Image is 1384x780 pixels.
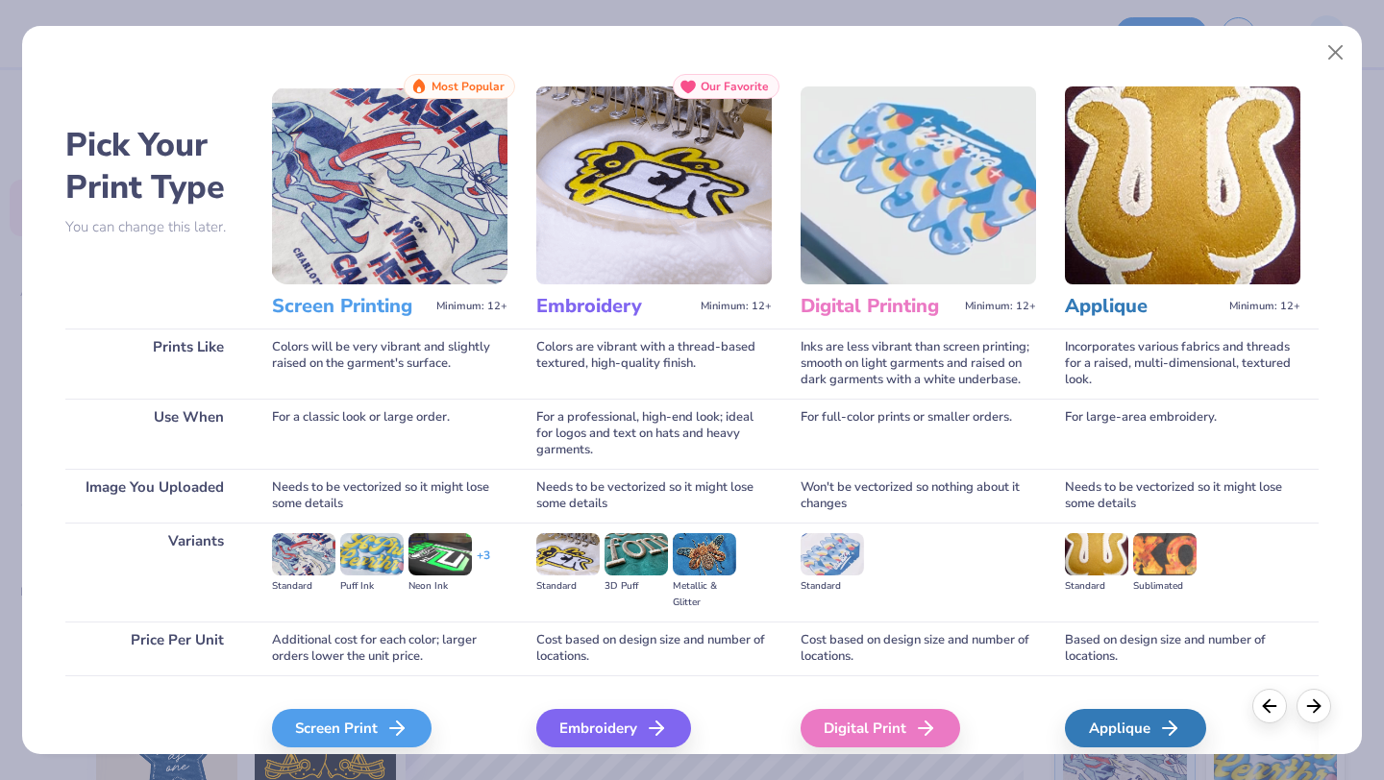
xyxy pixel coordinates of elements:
div: Puff Ink [340,578,404,595]
div: Standard [801,578,864,595]
div: For a classic look or large order. [272,399,507,469]
div: Neon Ink [408,578,472,595]
h3: Screen Printing [272,294,429,319]
div: Needs to be vectorized so it might lose some details [1065,469,1300,523]
div: Image You Uploaded [65,469,243,523]
div: Cost based on design size and number of locations. [801,622,1036,675]
div: Prints Like [65,329,243,399]
div: Metallic & Glitter [673,578,736,611]
img: Embroidery [536,86,772,284]
div: Embroidery [536,709,691,747]
div: Applique [1065,709,1206,747]
div: Variants [65,523,243,622]
span: Minimum: 12+ [1229,300,1300,313]
div: For a professional, high-end look; ideal for logos and text on hats and heavy garments. [536,399,772,469]
h2: Pick Your Print Type [65,124,243,208]
div: For large-area embroidery. [1065,399,1300,469]
img: Standard [536,533,600,575]
div: Price Per Unit [65,622,243,675]
span: Minimum: 12+ [965,300,1036,313]
div: + 3 [477,548,490,580]
h3: Digital Printing [801,294,957,319]
h3: Embroidery [536,294,693,319]
div: Screen Print [272,709,432,747]
div: Cost based on design size and number of locations. [536,622,772,675]
div: Additional cost for each color; larger orders lower the unit price. [272,622,507,675]
img: Metallic & Glitter [673,533,736,575]
img: Standard [801,533,864,575]
img: Standard [1065,533,1128,575]
div: Use When [65,399,243,469]
img: Puff Ink [340,533,404,575]
img: Neon Ink [408,533,472,575]
p: You can change this later. [65,219,243,235]
div: Based on design size and number of locations. [1065,622,1300,675]
span: We'll vectorize your image. [1065,751,1300,768]
span: We'll vectorize your image. [272,751,507,768]
span: Minimum: 12+ [436,300,507,313]
div: Incorporates various fabrics and threads for a raised, multi-dimensional, textured look. [1065,329,1300,399]
span: Most Popular [432,80,505,93]
span: We'll vectorize your image. [536,751,772,768]
button: Close [1318,35,1354,71]
div: Colors are vibrant with a thread-based textured, high-quality finish. [536,329,772,399]
div: Standard [536,578,600,595]
img: Applique [1065,86,1300,284]
div: Inks are less vibrant than screen printing; smooth on light garments and raised on dark garments ... [801,329,1036,399]
span: Minimum: 12+ [701,300,772,313]
img: 3D Puff [605,533,668,575]
div: Sublimated [1133,578,1197,595]
img: Digital Printing [801,86,1036,284]
span: Our Favorite [701,80,769,93]
div: Needs to be vectorized so it might lose some details [536,469,772,523]
div: Needs to be vectorized so it might lose some details [272,469,507,523]
h3: Applique [1065,294,1222,319]
img: Sublimated [1133,533,1197,575]
img: Standard [272,533,335,575]
div: Standard [272,578,335,595]
div: Won't be vectorized so nothing about it changes [801,469,1036,523]
div: Colors will be very vibrant and slightly raised on the garment's surface. [272,329,507,399]
div: For full-color prints or smaller orders. [801,399,1036,469]
div: Standard [1065,578,1128,595]
img: Screen Printing [272,86,507,284]
div: 3D Puff [605,578,668,595]
div: Digital Print [801,709,960,747]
